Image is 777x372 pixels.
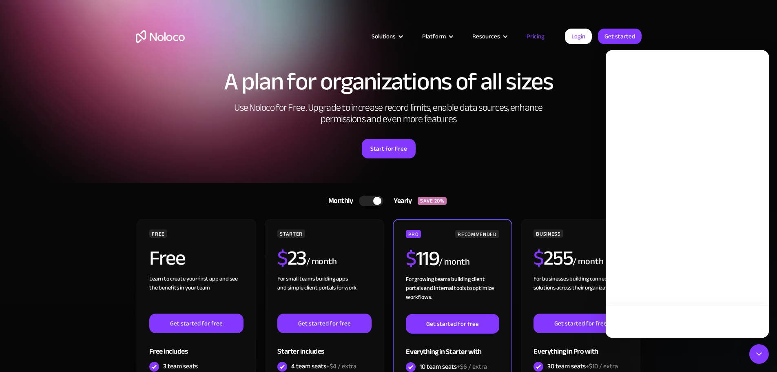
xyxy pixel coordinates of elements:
[277,333,371,360] div: Starter includes
[598,29,642,44] a: Get started
[406,239,416,278] span: $
[406,230,421,238] div: PRO
[516,31,555,42] a: Pricing
[533,229,563,238] div: BUSINESS
[149,248,185,268] h2: Free
[149,229,167,238] div: FREE
[136,30,185,43] a: home
[361,31,412,42] div: Solutions
[439,256,469,269] div: / month
[547,362,618,371] div: 30 team seats
[462,31,516,42] div: Resources
[277,239,288,277] span: $
[406,275,499,314] div: For growing teams building client portals and internal tools to optimize workflows.
[362,139,416,158] a: Start for Free
[226,102,552,125] h2: Use Noloco for Free. Upgrade to increase record limits, enable data sources, enhance permissions ...
[372,31,396,42] div: Solutions
[565,29,592,44] a: Login
[277,248,306,268] h2: 23
[406,314,499,334] a: Get started for free
[318,195,359,207] div: Monthly
[573,255,603,268] div: / month
[136,69,642,94] h1: A plan for organizations of all sizes
[472,31,500,42] div: Resources
[533,239,544,277] span: $
[306,255,337,268] div: / month
[277,274,371,314] div: For small teams building apps and simple client portals for work. ‍
[533,314,627,333] a: Get started for free
[163,362,198,371] div: 3 team seats
[422,31,446,42] div: Platform
[277,314,371,333] a: Get started for free
[455,230,499,238] div: RECOMMENDED
[533,248,573,268] h2: 255
[277,229,305,238] div: STARTER
[412,31,462,42] div: Platform
[749,344,769,364] div: Open Intercom Messenger
[420,362,487,371] div: 10 team seats
[149,314,243,333] a: Get started for free
[533,333,627,360] div: Everything in Pro with
[149,274,243,314] div: Learn to create your first app and see the benefits in your team ‍
[406,334,499,360] div: Everything in Starter with
[418,197,447,205] div: SAVE 20%
[149,333,243,360] div: Free includes
[383,195,418,207] div: Yearly
[291,362,356,371] div: 4 team seats
[406,248,439,269] h2: 119
[533,274,627,314] div: For businesses building connected solutions across their organization. ‍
